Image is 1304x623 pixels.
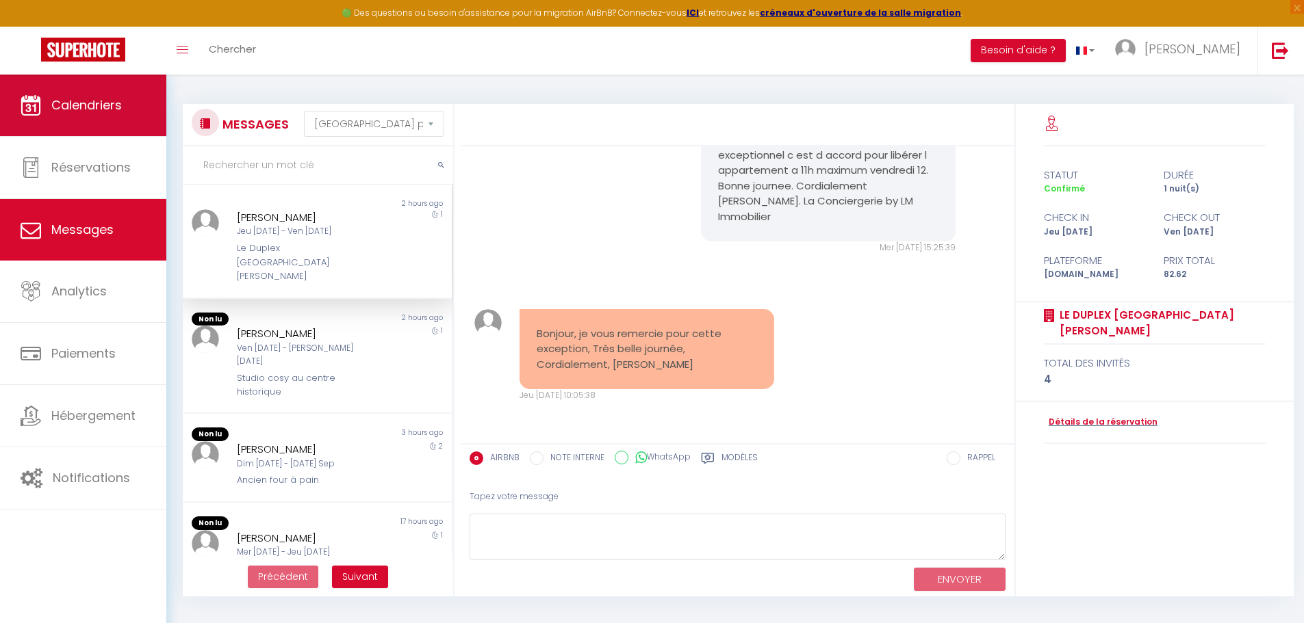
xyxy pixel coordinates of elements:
[701,241,956,254] div: Mer [DATE] 15:25:39
[51,282,107,300] span: Analytics
[1115,39,1136,59] img: ...
[1155,226,1275,239] div: Ven [DATE]
[1035,226,1155,239] div: Jeu [DATE]
[192,313,229,326] span: Non lu
[192,516,229,530] span: Non lu
[628,451,691,466] label: WhatsApp
[317,516,451,530] div: 17 hours ago
[1044,416,1158,429] a: Détails de la réservation
[317,313,451,326] div: 2 hours ago
[332,566,388,589] button: Next
[51,345,116,362] span: Paiements
[1105,27,1257,75] a: ... [PERSON_NAME]
[1155,209,1275,226] div: check out
[687,7,699,18] a: ICI
[718,132,938,224] pre: Bonjour [PERSON_NAME]. A titre exceptionnel c est d accord pour libérer l appartement a 11h maxim...
[237,241,376,283] div: Le Duplex [GEOGRAPHIC_DATA][PERSON_NAME]
[192,209,219,237] img: ...
[11,5,52,47] button: Ouvrir le widget de chat LiveChat
[51,159,131,176] span: Réservations
[237,371,376,399] div: Studio cosy au centre historique
[1044,183,1085,194] span: Confirmé
[441,209,443,220] span: 1
[470,480,1006,514] div: Tapez votre message
[520,389,774,402] div: Jeu [DATE] 10:05:38
[441,530,443,540] span: 1
[237,546,376,559] div: Mer [DATE] - Jeu [DATE]
[1035,252,1155,269] div: Plateforme
[537,326,757,373] pre: Bonjour, je vous remercie pour cette exception, Très belle journée, Cordialement, [PERSON_NAME]
[1044,371,1266,388] div: 4
[721,451,758,468] label: Modèles
[192,530,219,557] img: ...
[1155,252,1275,269] div: Prix total
[192,326,219,353] img: ...
[317,427,451,441] div: 3 hours ago
[53,469,130,486] span: Notifications
[41,38,125,62] img: Super Booking
[1035,167,1155,183] div: statut
[237,441,376,458] div: [PERSON_NAME]
[1035,268,1155,281] div: [DOMAIN_NAME]
[237,530,376,546] div: [PERSON_NAME]
[441,326,443,336] span: 1
[209,42,256,56] span: Chercher
[1246,561,1294,613] iframe: Chat
[1035,209,1155,226] div: check in
[760,7,961,18] a: créneaux d'ouverture de la salle migration
[1155,183,1275,196] div: 1 nuit(s)
[1055,307,1266,339] a: Le Duplex [GEOGRAPHIC_DATA][PERSON_NAME]
[237,458,376,470] div: Dim [DATE] - [DATE] Sep
[192,427,229,441] span: Non lu
[1044,355,1266,371] div: total des invités
[237,326,376,342] div: [PERSON_NAME]
[237,225,376,238] div: Jeu [DATE] - Ven [DATE]
[237,342,376,368] div: Ven [DATE] - [PERSON_NAME] [DATE]
[1155,268,1275,281] div: 82.62
[914,568,1006,592] button: ENVOYER
[183,146,453,185] input: Rechercher un mot clé
[1145,40,1240,57] span: [PERSON_NAME]
[317,198,451,209] div: 2 hours ago
[544,451,604,466] label: NOTE INTERNE
[1155,167,1275,183] div: durée
[971,39,1066,62] button: Besoin d'aide ?
[51,407,136,424] span: Hébergement
[342,570,378,583] span: Suivant
[199,27,266,75] a: Chercher
[237,473,376,487] div: Ancien four à pain
[258,570,308,583] span: Précédent
[439,441,443,451] span: 2
[51,96,122,114] span: Calendriers
[192,441,219,468] img: ...
[219,109,289,140] h3: MESSAGES
[483,451,520,466] label: AIRBNB
[1272,42,1289,59] img: logout
[960,451,995,466] label: RAPPEL
[248,566,318,589] button: Previous
[474,309,502,336] img: ...
[51,221,114,238] span: Messages
[237,209,376,226] div: [PERSON_NAME]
